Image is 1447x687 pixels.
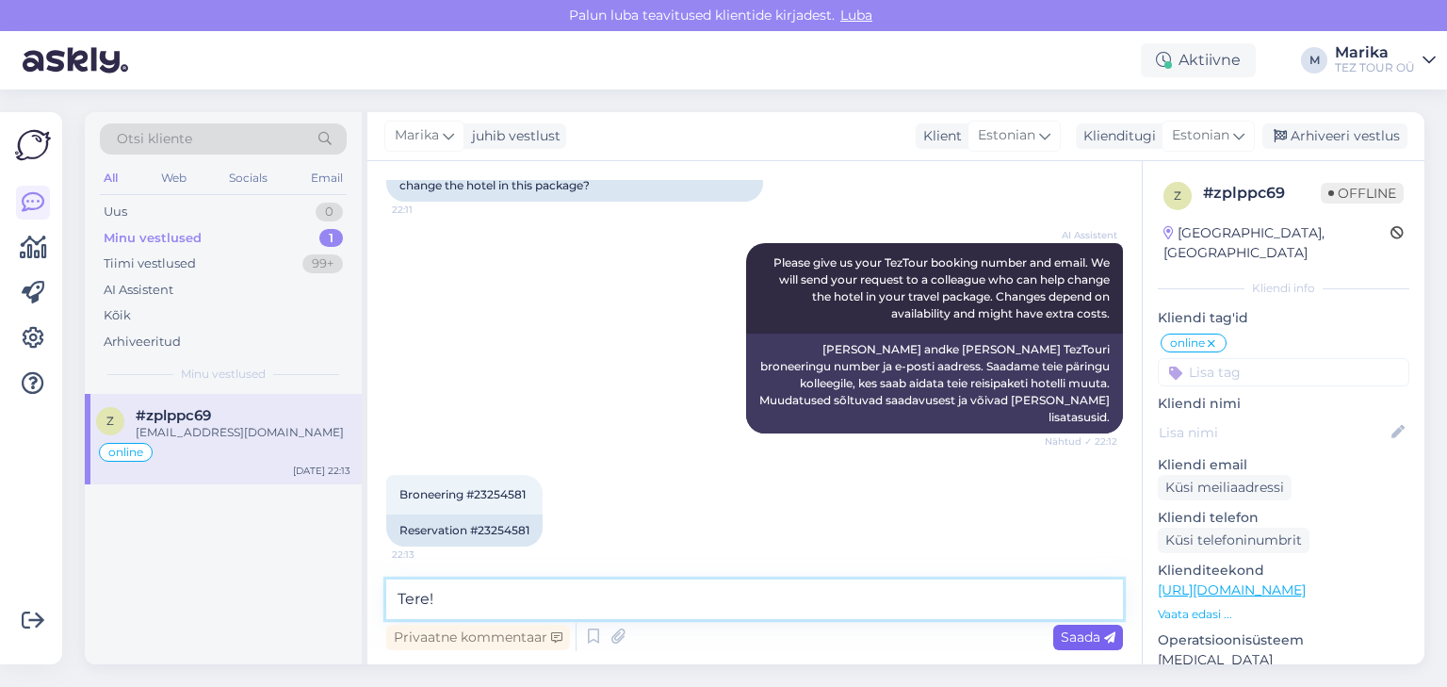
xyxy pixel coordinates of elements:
[746,334,1123,433] div: [PERSON_NAME] andke [PERSON_NAME] TezTouri broneeringu number ja e-posti aadress. Saadame teie pä...
[1158,581,1306,598] a: [URL][DOMAIN_NAME]
[104,333,181,352] div: Arhiveeritud
[1335,45,1436,75] a: MarikaTEZ TOUR OÜ
[1159,422,1388,443] input: Lisa nimi
[106,414,114,428] span: z
[104,306,131,325] div: Kõik
[392,203,463,217] span: 22:11
[1158,650,1409,670] p: [MEDICAL_DATA]
[386,580,1123,619] textarea: Tere!
[104,203,127,221] div: Uus
[392,548,463,562] span: 22:13
[302,254,343,273] div: 99+
[15,127,51,163] img: Askly Logo
[225,166,271,190] div: Socials
[386,625,570,650] div: Privaatne kommentaar
[386,515,543,547] div: Reservation #23254581
[1321,183,1404,204] span: Offline
[319,229,343,248] div: 1
[293,464,350,478] div: [DATE] 22:13
[307,166,347,190] div: Email
[1335,45,1415,60] div: Marika
[136,407,211,424] span: #zplppc69
[464,126,561,146] div: juhib vestlust
[916,126,962,146] div: Klient
[1061,629,1115,646] span: Saada
[978,125,1035,146] span: Estonian
[136,424,350,441] div: [EMAIL_ADDRESS][DOMAIN_NAME]
[1158,508,1409,528] p: Kliendi telefon
[316,203,343,221] div: 0
[1047,228,1117,242] span: AI Assistent
[1158,528,1309,553] div: Küsi telefoninumbrit
[773,255,1113,320] span: Please give us your TezTour booking number and email. We will send your request to a colleague wh...
[1158,308,1409,328] p: Kliendi tag'id
[399,487,526,501] span: Broneering #23254581
[181,366,266,383] span: Minu vestlused
[108,447,143,458] span: online
[1163,223,1390,263] div: [GEOGRAPHIC_DATA], [GEOGRAPHIC_DATA]
[1262,123,1407,149] div: Arhiveeri vestlus
[1158,606,1409,623] p: Vaata edasi ...
[104,281,173,300] div: AI Assistent
[1170,337,1205,349] span: online
[1045,434,1117,449] span: Nähtud ✓ 22:12
[1301,47,1327,74] div: M
[835,7,878,24] span: Luba
[1158,455,1409,475] p: Kliendi email
[1076,126,1156,146] div: Klienditugi
[117,129,192,149] span: Otsi kliente
[1158,630,1409,650] p: Operatsioonisüsteem
[1174,188,1181,203] span: z
[104,229,202,248] div: Minu vestlused
[1172,125,1229,146] span: Estonian
[1158,358,1409,386] input: Lisa tag
[395,125,439,146] span: Marika
[1203,182,1321,204] div: # zplppc69
[1141,43,1256,77] div: Aktiivne
[100,166,122,190] div: All
[1335,60,1415,75] div: TEZ TOUR OÜ
[1158,394,1409,414] p: Kliendi nimi
[1158,280,1409,297] div: Kliendi info
[104,254,196,273] div: Tiimi vestlused
[1158,561,1409,581] p: Klienditeekond
[1158,475,1292,500] div: Küsi meiliaadressi
[157,166,190,190] div: Web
